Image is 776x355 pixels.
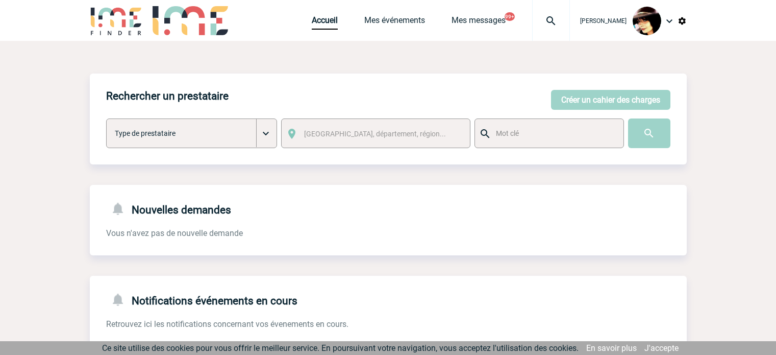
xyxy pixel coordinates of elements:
img: notifications-24-px-g.png [110,201,132,216]
a: Mes événements [364,15,425,30]
h4: Notifications événements en cours [106,292,297,307]
img: notifications-24-px-g.png [110,292,132,307]
input: Submit [628,119,670,148]
span: [GEOGRAPHIC_DATA], département, région... [304,130,446,138]
button: 99+ [505,12,515,21]
a: Mes messages [452,15,506,30]
a: J'accepte [644,343,679,353]
img: 101023-0.jpg [633,7,661,35]
a: Accueil [312,15,338,30]
span: Vous n'avez actuellement aucune notification [106,340,269,349]
a: En savoir plus [586,343,637,353]
img: IME-Finder [90,6,143,35]
span: Ce site utilise des cookies pour vous offrir le meilleur service. En poursuivant votre navigation... [102,343,579,353]
input: Mot clé [493,127,614,140]
h4: Nouvelles demandes [106,201,231,216]
span: Retrouvez ici les notifications concernant vos évenements en cours. [106,319,348,329]
span: [PERSON_NAME] [580,17,627,25]
h4: Rechercher un prestataire [106,90,229,102]
span: Vous n'avez pas de nouvelle demande [106,228,243,238]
